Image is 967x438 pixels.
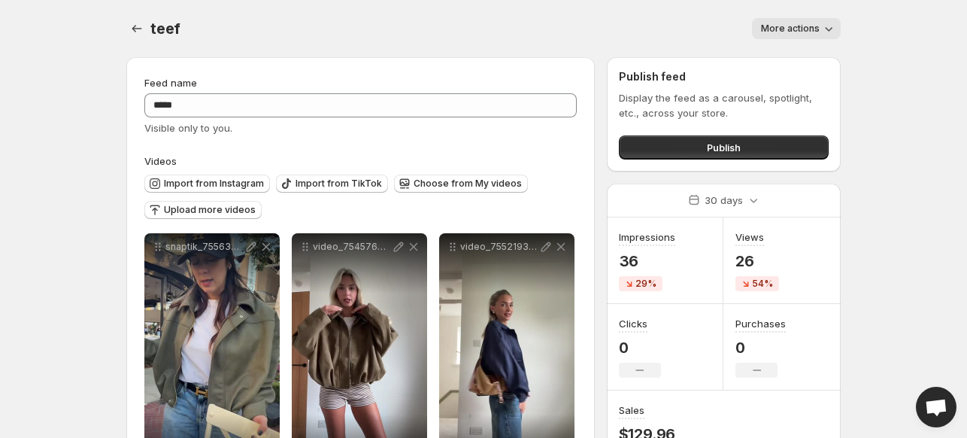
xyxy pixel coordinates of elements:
[705,193,743,208] p: 30 days
[144,175,270,193] button: Import from Instagram
[144,201,262,219] button: Upload more videos
[916,387,956,427] div: Open chat
[394,175,528,193] button: Choose from My videos
[619,316,647,331] h3: Clicks
[761,23,820,35] span: More actions
[635,278,656,290] span: 29%
[619,230,675,245] h3: Impressions
[296,178,382,190] span: Import from TikTok
[126,18,147,39] button: Settings
[144,155,177,167] span: Videos
[165,241,244,253] p: snaptik_7556371766914944286_hd
[460,241,538,253] p: video_7552193133677792534
[619,135,829,160] button: Publish
[735,252,779,270] p: 26
[414,178,522,190] span: Choose from My videos
[752,278,773,290] span: 54%
[735,316,786,331] h3: Purchases
[735,230,764,245] h3: Views
[707,140,741,155] span: Publish
[164,178,264,190] span: Import from Instagram
[619,69,829,84] h2: Publish feed
[144,77,197,89] span: Feed name
[752,18,841,39] button: More actions
[619,403,644,418] h3: Sales
[276,175,388,193] button: Import from TikTok
[735,339,786,357] p: 0
[619,339,661,357] p: 0
[164,204,256,216] span: Upload more videos
[150,20,180,38] span: teef
[313,241,391,253] p: video_7545768283161627926
[619,252,675,270] p: 36
[144,122,232,134] span: Visible only to you.
[619,90,829,120] p: Display the feed as a carousel, spotlight, etc., across your store.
